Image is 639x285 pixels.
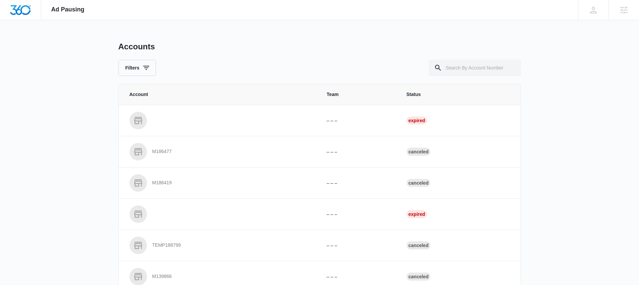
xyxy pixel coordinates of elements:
[18,39,23,44] img: tab_domain_overview_orange.svg
[327,211,390,218] p: – – –
[152,242,181,249] p: TEMP188799
[118,42,155,52] h1: Accounts
[129,174,311,192] a: M186419
[152,180,172,186] p: M186419
[11,17,16,23] img: website_grey.svg
[74,40,113,44] div: Keywords by Traffic
[407,179,431,187] div: Canceled
[429,60,521,76] input: Search By Account Number
[129,91,311,98] span: Account
[327,242,390,249] p: – – –
[152,273,172,280] p: M139866
[17,17,74,23] div: Domain: [DOMAIN_NAME]
[152,148,172,155] p: M186477
[407,210,427,218] div: Expired
[129,143,311,160] a: M186477
[407,148,431,156] div: Canceled
[327,148,390,155] p: – – –
[129,237,311,254] a: TEMP188799
[25,40,60,44] div: Domain Overview
[327,273,390,280] p: – – –
[407,116,427,125] div: Expired
[327,91,390,98] span: Team
[407,91,510,98] span: Status
[327,180,390,187] p: – – –
[327,117,390,124] p: – – –
[19,11,33,16] div: v 4.0.25
[67,39,72,44] img: tab_keywords_by_traffic_grey.svg
[51,6,85,13] span: Ad Pausing
[407,241,431,249] div: Canceled
[118,60,156,76] button: Filters
[407,273,431,281] div: Canceled
[11,11,16,16] img: logo_orange.svg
